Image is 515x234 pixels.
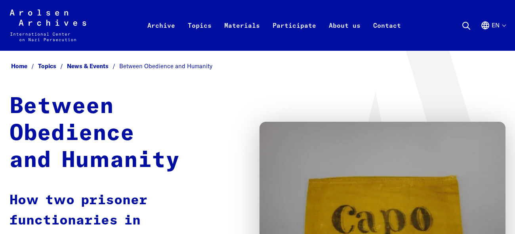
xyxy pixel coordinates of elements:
[181,19,218,51] a: Topics
[367,19,407,51] a: Contact
[266,19,322,51] a: Participate
[10,60,505,72] nav: Breadcrumb
[322,19,367,51] a: About us
[119,62,212,70] span: Between Obedience and Humanity
[218,19,266,51] a: Materials
[141,10,407,41] nav: Primary
[67,62,119,70] a: News & Events
[10,96,179,172] strong: Between Obedience and Humanity
[141,19,181,51] a: Archive
[11,62,38,70] a: Home
[38,62,67,70] a: Topics
[481,21,505,49] button: English, language selection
